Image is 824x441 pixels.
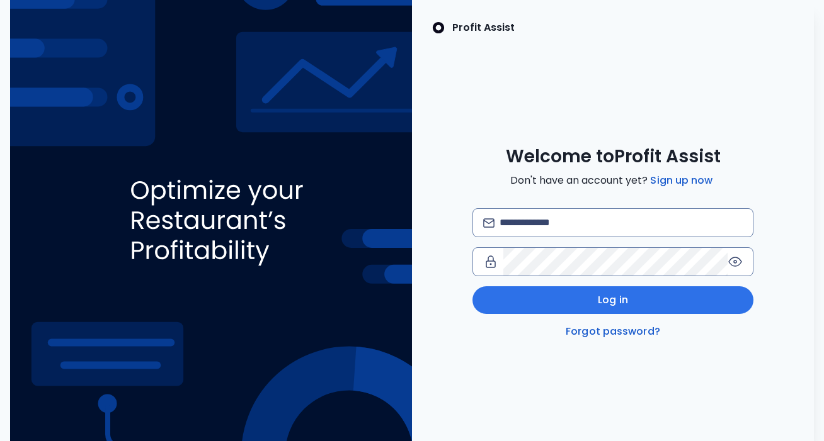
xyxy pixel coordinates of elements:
a: Forgot password? [563,324,663,339]
button: Log in [472,286,754,314]
a: Sign up now [648,173,715,188]
p: Profit Assist [452,20,515,35]
span: Don't have an account yet? [510,173,715,188]
span: Welcome to Profit Assist [506,145,721,168]
img: SpotOn Logo [432,20,445,35]
img: email [483,218,495,228]
span: Log in [598,293,628,308]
